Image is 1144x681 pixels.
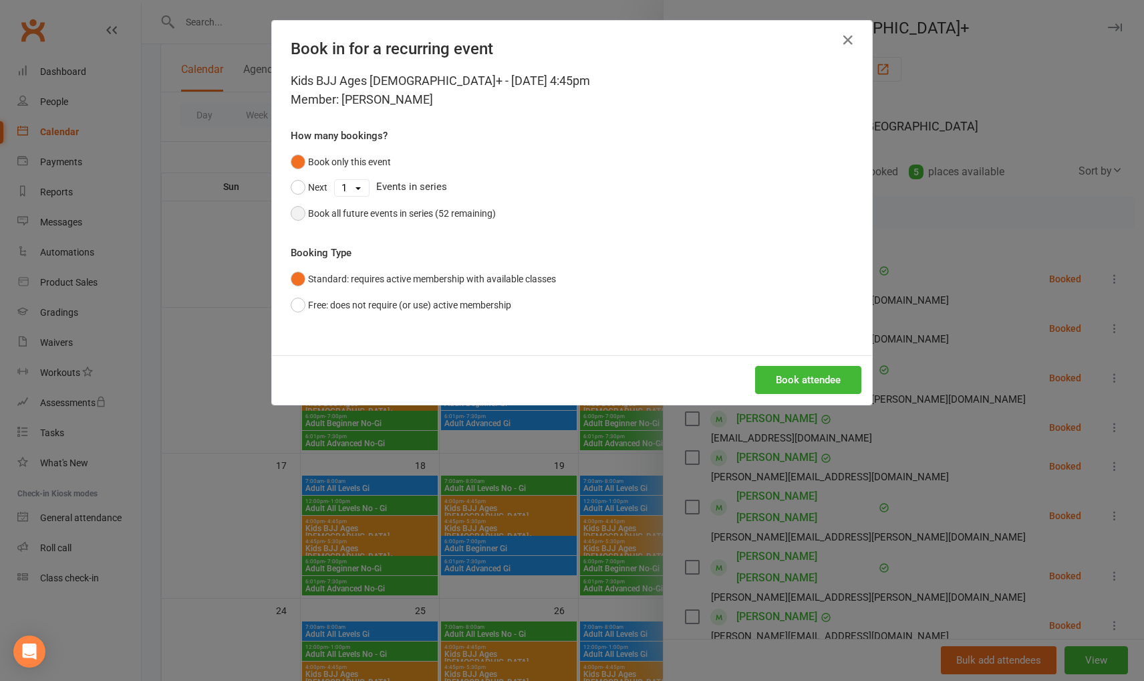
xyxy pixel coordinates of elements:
[291,72,853,109] div: Kids BJJ Ages [DEMOGRAPHIC_DATA]+ - [DATE] 4:45pm Member: [PERSON_NAME]
[308,206,496,221] div: Book all future events in series (52 remaining)
[291,175,853,200] div: Events in series
[755,366,861,394] button: Book attendee
[291,149,391,175] button: Book only this event
[291,266,556,292] button: Standard: requires active membership with available classes
[291,292,511,318] button: Free: does not require (or use) active membership
[837,29,859,51] button: Close
[291,128,388,144] label: How many bookings?
[291,201,496,226] button: Book all future events in series (52 remaining)
[13,636,45,668] div: Open Intercom Messenger
[291,245,351,261] label: Booking Type
[291,175,327,200] button: Next
[291,39,853,58] h4: Book in for a recurring event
